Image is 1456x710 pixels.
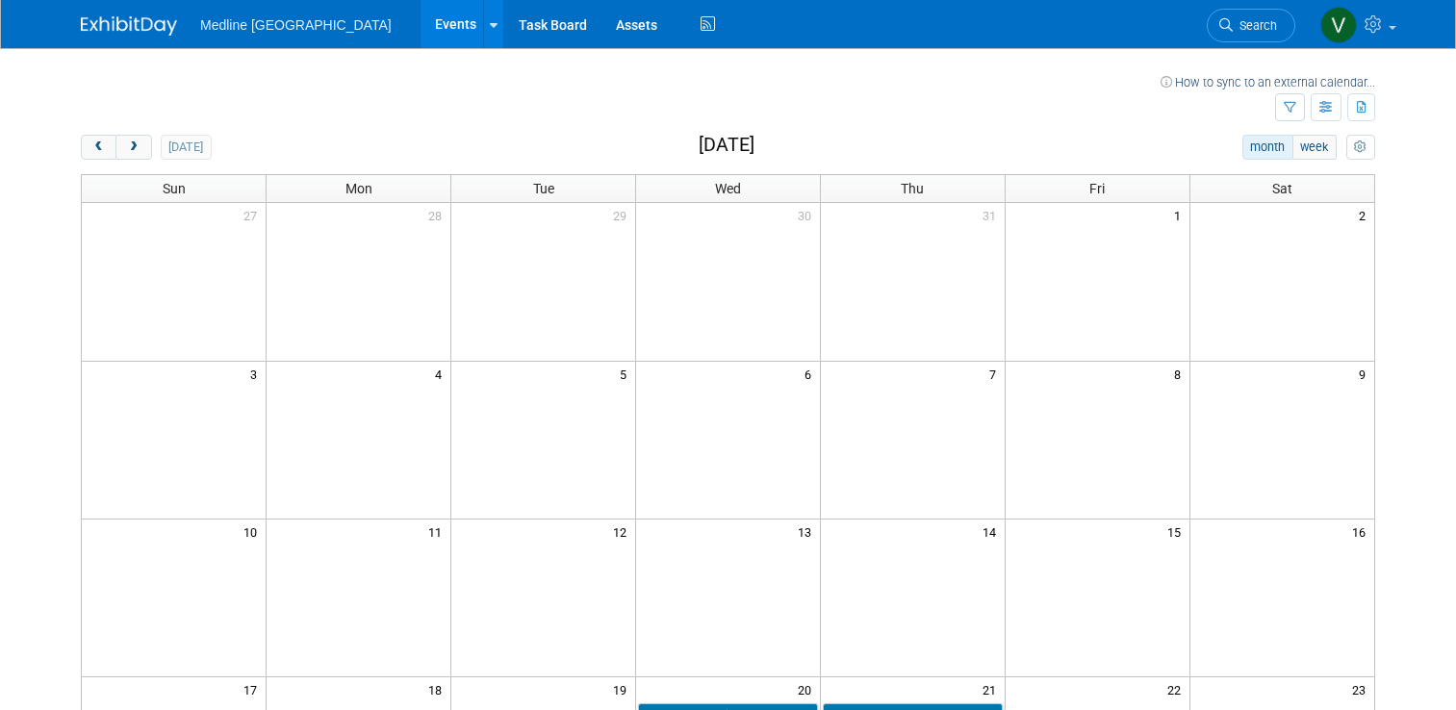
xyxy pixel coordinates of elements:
[1207,9,1295,42] a: Search
[426,203,450,227] span: 28
[796,677,820,701] span: 20
[200,17,392,33] span: Medline [GEOGRAPHIC_DATA]
[426,520,450,544] span: 11
[715,181,741,196] span: Wed
[1242,135,1293,160] button: month
[433,362,450,386] span: 4
[242,203,266,227] span: 27
[81,135,116,160] button: prev
[242,677,266,701] span: 17
[1165,677,1189,701] span: 22
[426,677,450,701] span: 18
[1089,181,1105,196] span: Fri
[115,135,151,160] button: next
[987,362,1005,386] span: 7
[1172,203,1189,227] span: 1
[796,520,820,544] span: 13
[611,520,635,544] span: 12
[1346,135,1375,160] button: myCustomButton
[1350,677,1374,701] span: 23
[981,520,1005,544] span: 14
[1350,520,1374,544] span: 16
[242,520,266,544] span: 10
[248,362,266,386] span: 3
[981,677,1005,701] span: 21
[901,181,924,196] span: Thu
[1165,520,1189,544] span: 15
[1272,181,1292,196] span: Sat
[1233,18,1277,33] span: Search
[1172,362,1189,386] span: 8
[533,181,554,196] span: Tue
[1357,203,1374,227] span: 2
[1354,141,1367,154] i: Personalize Calendar
[1292,135,1337,160] button: week
[981,203,1005,227] span: 31
[163,181,186,196] span: Sun
[345,181,372,196] span: Mon
[611,677,635,701] span: 19
[1320,7,1357,43] img: Vahid Mohammadi
[1357,362,1374,386] span: 9
[1161,75,1375,89] a: How to sync to an external calendar...
[699,135,754,156] h2: [DATE]
[803,362,820,386] span: 6
[611,203,635,227] span: 29
[618,362,635,386] span: 5
[81,16,177,36] img: ExhibitDay
[796,203,820,227] span: 30
[161,135,212,160] button: [DATE]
